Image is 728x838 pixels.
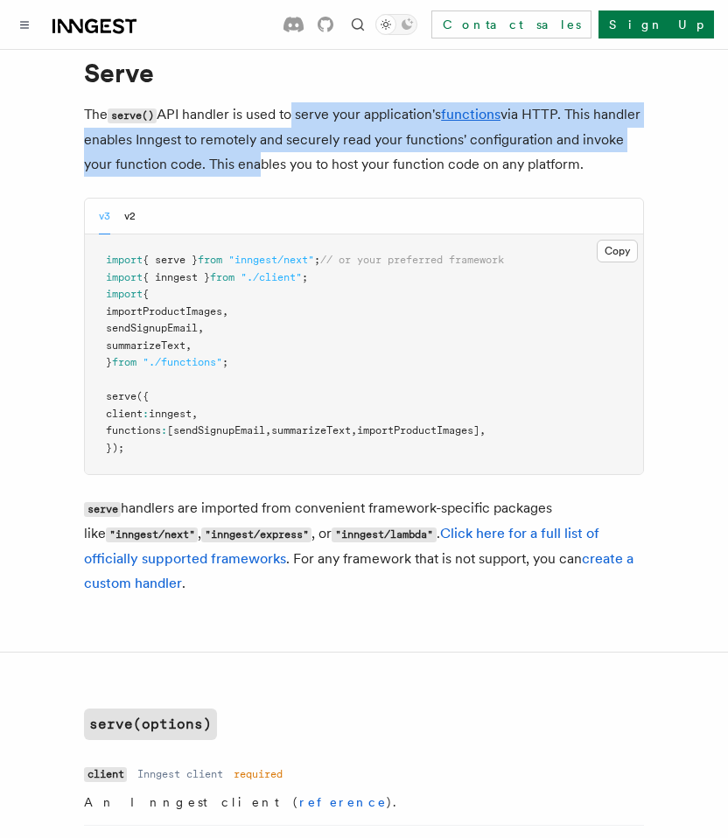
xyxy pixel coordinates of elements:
[106,390,136,402] span: serve
[441,106,500,122] a: functions
[299,795,387,809] a: reference
[143,356,222,368] span: "./functions"
[149,408,192,420] span: inngest
[314,254,320,266] span: ;
[332,527,436,542] code: "inngest/lambda"
[320,254,504,266] span: // or your preferred framework
[143,288,149,300] span: {
[357,424,479,436] span: importProductImages]
[598,10,714,38] a: Sign Up
[210,271,234,283] span: from
[241,271,302,283] span: "./client"
[106,339,185,352] span: summarizeText
[106,442,124,454] span: });
[124,199,136,234] button: v2
[161,424,167,436] span: :
[14,14,35,35] button: Toggle navigation
[167,424,265,436] span: [sendSignupEmail
[234,767,283,781] dd: required
[302,271,308,283] span: ;
[143,254,198,266] span: { serve }
[106,356,112,368] span: }
[431,10,591,38] a: Contact sales
[143,271,210,283] span: { inngest }
[136,390,149,402] span: ({
[137,767,223,781] dd: Inngest client
[84,102,644,177] p: The API handler is used to serve your application's via HTTP. This handler enables Inngest to rem...
[106,305,222,318] span: importProductImages
[106,408,143,420] span: client
[347,14,368,35] button: Find something...
[106,527,198,542] code: "inngest/next"
[84,502,121,517] code: serve
[106,424,161,436] span: functions
[201,527,311,542] code: "inngest/express"
[271,424,351,436] span: summarizeText
[222,305,228,318] span: ,
[84,57,644,88] h1: Serve
[106,271,143,283] span: import
[351,424,357,436] span: ,
[192,408,198,420] span: ,
[84,793,644,811] p: An Inngest client ( ).
[185,339,192,352] span: ,
[106,254,143,266] span: import
[106,322,198,334] span: sendSignupEmail
[112,356,136,368] span: from
[265,424,271,436] span: ,
[479,424,486,436] span: ,
[375,14,417,35] button: Toggle dark mode
[143,408,149,420] span: :
[222,356,228,368] span: ;
[108,108,157,123] code: serve()
[99,199,110,234] button: v3
[84,496,644,596] p: handlers are imported from convenient framework-specific packages like , , or . . For any framewo...
[597,240,638,262] button: Copy
[198,322,204,334] span: ,
[84,709,217,740] a: serve(options)
[106,288,143,300] span: import
[84,767,127,782] code: client
[198,254,222,266] span: from
[228,254,314,266] span: "inngest/next"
